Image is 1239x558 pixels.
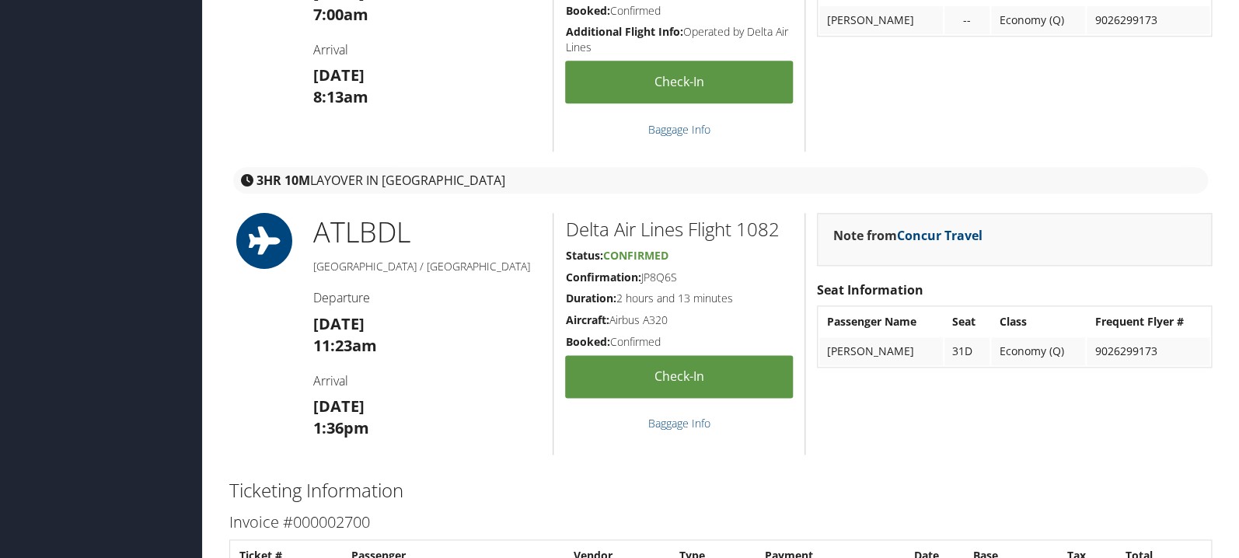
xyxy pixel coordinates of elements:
[1087,337,1209,365] td: 9026299173
[952,13,982,27] div: --
[565,270,640,284] strong: Confirmation:
[313,313,365,334] strong: [DATE]
[313,289,542,306] h4: Departure
[991,337,1085,365] td: Economy (Q)
[897,227,982,244] a: Concur Travel
[565,24,682,39] strong: Additional Flight Info:
[1087,308,1209,336] th: Frequent Flyer #
[313,259,542,274] h5: [GEOGRAPHIC_DATA] / [GEOGRAPHIC_DATA]
[602,248,668,263] span: Confirmed
[313,213,542,252] h1: ATL BDL
[565,248,602,263] strong: Status:
[991,6,1085,34] td: Economy (Q)
[565,24,793,54] h5: Operated by Delta Air Lines
[819,6,943,34] td: [PERSON_NAME]
[817,281,923,298] strong: Seat Information
[565,3,793,19] h5: Confirmed
[565,355,793,398] a: Check-in
[565,312,609,327] strong: Aircraft:
[313,417,369,438] strong: 1:36pm
[229,477,1212,504] h2: Ticketing Information
[648,416,710,431] a: Baggage Info
[565,3,609,18] strong: Booked:
[565,312,793,328] h5: Airbus A320
[229,511,1212,533] h3: Invoice #000002700
[565,216,793,242] h2: Delta Air Lines Flight 1082
[944,337,990,365] td: 31D
[257,172,310,189] strong: 3HR 10M
[1087,6,1209,34] td: 9026299173
[944,308,990,336] th: Seat
[233,167,1208,194] div: layover in [GEOGRAPHIC_DATA]
[313,335,377,356] strong: 11:23am
[565,61,793,103] a: Check-in
[991,308,1085,336] th: Class
[313,396,365,417] strong: [DATE]
[313,4,368,25] strong: 7:00am
[565,291,793,306] h5: 2 hours and 13 minutes
[313,372,542,389] h4: Arrival
[565,270,793,285] h5: JP8Q6S
[313,65,365,85] strong: [DATE]
[833,227,982,244] strong: Note from
[313,41,542,58] h4: Arrival
[648,122,710,137] a: Baggage Info
[819,337,943,365] td: [PERSON_NAME]
[565,334,609,349] strong: Booked:
[565,334,793,350] h5: Confirmed
[565,291,616,305] strong: Duration:
[313,86,368,107] strong: 8:13am
[819,308,943,336] th: Passenger Name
